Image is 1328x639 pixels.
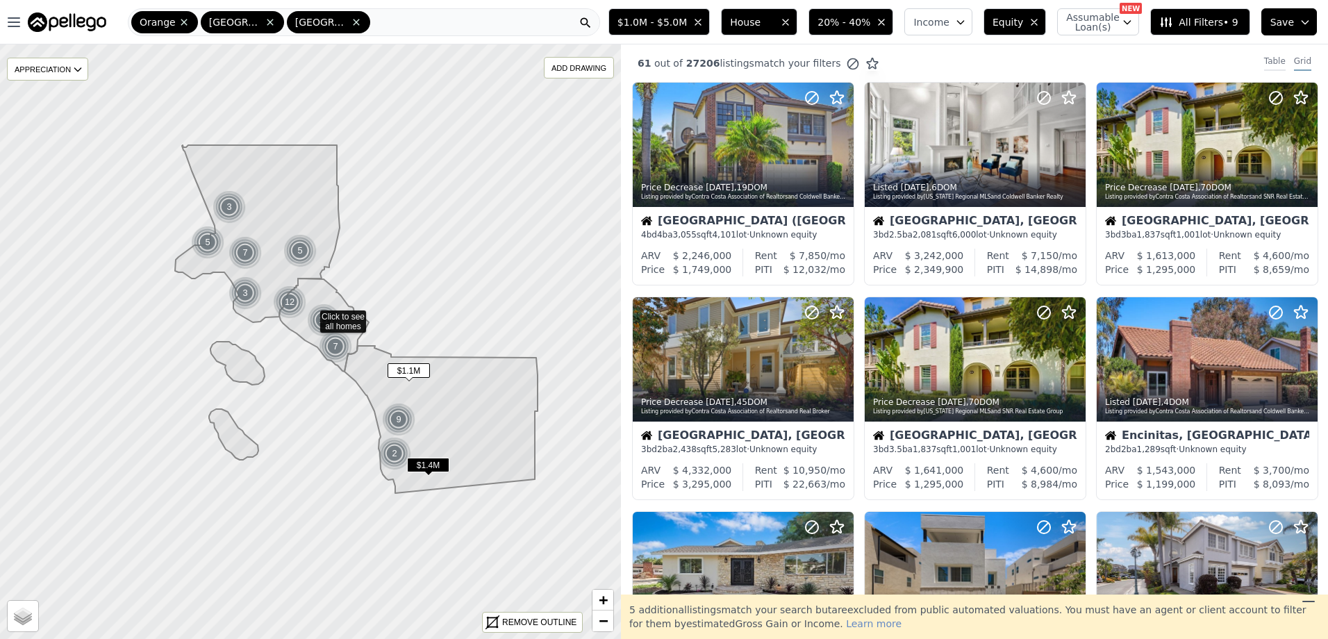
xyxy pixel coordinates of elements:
[319,330,352,363] div: 7
[621,56,879,71] div: out of listings
[901,183,929,192] time: 2025-08-22 07:30
[1105,182,1311,193] div: Price Decrease , 70 DOM
[378,437,411,470] div: 2
[1236,477,1309,491] div: /mo
[913,15,949,29] span: Income
[641,397,847,408] div: Price Decrease , 45 DOM
[721,8,797,35] button: House
[673,479,732,490] span: $ 3,295,000
[1105,193,1311,201] div: Listing provided by Contra Costa Association of Realtors and SNR Real Estate Group
[755,477,772,491] div: PITI
[864,82,1085,285] a: Listed [DATE],6DOMListing provided by[US_STATE] Regional MLSand Coldwell Banker RealtyHouse[GEOGR...
[7,58,88,81] div: APPRECIATION
[1120,3,1142,14] div: NEW
[1105,430,1116,441] img: House
[873,397,1079,408] div: Price Decrease , 70 DOM
[873,408,1079,416] div: Listing provided by [US_STATE] Regional MLS and SNR Real Estate Group
[873,229,1077,240] div: 3 bd 2.5 ba sqft lot · Unknown equity
[987,249,1009,263] div: Rent
[904,8,972,35] button: Income
[783,465,827,476] span: $ 10,950
[987,263,1004,276] div: PITI
[1015,264,1059,275] span: $ 14,898
[1022,250,1059,261] span: $ 7,150
[382,403,415,436] div: 9
[1176,230,1200,240] span: 1,001
[1105,229,1309,240] div: 3 bd 3 ba sqft lot · Unknown equity
[993,15,1023,29] span: Equity
[952,445,976,454] span: 1,001
[873,430,884,441] img: House
[987,463,1009,477] div: Rent
[905,250,964,261] span: $ 3,242,000
[283,234,317,267] img: g1.png
[983,8,1046,35] button: Equity
[592,611,613,631] a: Zoom out
[1294,56,1311,71] div: Grid
[706,183,734,192] time: 2025-08-23 03:54
[209,15,262,29] span: [GEOGRAPHIC_DATA]
[592,590,613,611] a: Zoom in
[273,285,306,319] div: 12
[1236,263,1309,276] div: /mo
[641,193,847,201] div: Listing provided by Contra Costa Association of Realtors and Coldwell Banker Realty
[632,297,853,500] a: Price Decrease [DATE],45DOMListing provided byContra Costa Association of Realtorsand Real Broker...
[777,463,845,477] div: /mo
[772,477,845,491] div: /mo
[641,215,652,226] img: House
[817,15,870,29] span: 20% - 40%
[1022,479,1059,490] span: $ 8,984
[641,229,845,240] div: 4 bd 4 ba sqft lot · Unknown equity
[673,230,697,240] span: 3,055
[1057,8,1139,35] button: Assumable Loan(s)
[706,397,734,407] time: 2025-08-22 01:13
[808,8,893,35] button: 20% - 40%
[641,430,845,444] div: [GEOGRAPHIC_DATA], [GEOGRAPHIC_DATA]
[1105,215,1116,226] img: House
[873,249,893,263] div: ARV
[873,430,1077,444] div: [GEOGRAPHIC_DATA], [GEOGRAPHIC_DATA]
[1137,264,1196,275] span: $ 1,295,000
[772,263,845,276] div: /mo
[502,616,576,629] div: REMOVE OUTLINE
[873,182,1079,193] div: Listed , 6 DOM
[382,403,416,436] img: g1.png
[864,297,1085,500] a: Price Decrease [DATE],70DOMListing provided by[US_STATE] Regional MLSand SNR Real Estate GroupHou...
[641,408,847,416] div: Listing provided by Contra Costa Association of Realtors and Real Broker
[1105,215,1309,229] div: [GEOGRAPHIC_DATA], [GEOGRAPHIC_DATA]
[1133,397,1161,407] time: 2025-08-21 19:25
[1219,463,1241,477] div: Rent
[873,477,897,491] div: Price
[632,82,853,285] a: Price Decrease [DATE],19DOMListing provided byContra Costa Association of Realtorsand Coldwell Ba...
[1105,430,1309,444] div: Encinitas, [GEOGRAPHIC_DATA]
[873,215,884,226] img: House
[1270,15,1294,29] span: Save
[1009,463,1077,477] div: /mo
[295,15,348,29] span: [GEOGRAPHIC_DATA]
[1096,82,1317,285] a: Price Decrease [DATE],70DOMListing provided byContra Costa Association of Realtorsand SNR Real Es...
[1219,477,1236,491] div: PITI
[140,15,176,29] span: Orange
[641,477,665,491] div: Price
[755,249,777,263] div: Rent
[641,430,652,441] img: House
[673,445,697,454] span: 2,438
[319,330,353,363] img: g1.png
[1254,479,1290,490] span: $ 8,093
[1254,264,1290,275] span: $ 8,659
[1105,444,1309,455] div: 2 bd 2 ba sqft · Unknown equity
[846,618,902,629] span: Learn more
[873,444,1077,455] div: 3 bd 3.5 ba sqft lot · Unknown equity
[388,363,430,378] span: $1.1M
[1105,408,1311,416] div: Listing provided by Contra Costa Association of Realtors and Coldwell Banker Realty
[1022,465,1059,476] span: $ 4,600
[1066,13,1111,32] span: Assumable Loan(s)
[8,601,38,631] a: Layers
[388,363,430,383] div: $1.1M
[545,58,613,78] div: ADD DRAWING
[1159,15,1238,29] span: All Filters • 9
[673,465,732,476] span: $ 4,332,000
[754,56,841,70] span: match your filters
[673,250,732,261] span: $ 2,246,000
[1137,479,1196,490] span: $ 1,199,000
